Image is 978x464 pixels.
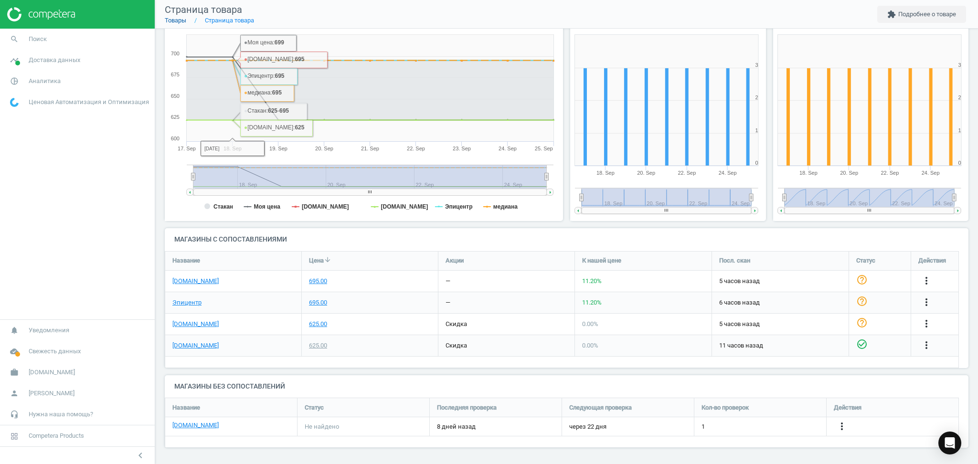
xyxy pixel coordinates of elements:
div: Open Intercom Messenger [938,432,961,454]
h4: Магазины без сопоставлений [165,375,968,398]
i: check_circle_outline [856,338,868,350]
span: Кол-во проверок [702,403,749,412]
text: 600 [171,136,180,141]
div: 625.00 [309,320,327,328]
span: Посл. скан [719,256,750,265]
div: 695.00 [309,298,327,307]
i: search [5,30,23,48]
tspan: 20. Sep [840,170,858,176]
div: — [446,298,450,307]
tspan: 17. Sep [178,146,196,151]
span: Действия [834,403,861,412]
span: 11.20 % [582,299,602,306]
span: Competera Products [29,432,84,440]
span: 11 часов назад [719,341,841,350]
tspan: 24. Sep [719,170,737,176]
tspan: 22. Sep [881,170,899,176]
a: [DOMAIN_NAME] [172,341,219,350]
i: more_vert [836,421,848,432]
tspan: 22. Sep [407,146,425,151]
span: 5 часов назад [719,320,841,328]
text: 3 [755,62,758,68]
img: wGWNvw8QSZomAAAAABJRU5ErkJggg== [10,98,19,107]
tspan: 22. Sep [678,170,696,176]
button: chevron_left [128,449,152,462]
i: arrow_downward [324,256,331,264]
button: more_vert [921,275,932,287]
i: timeline [5,51,23,69]
span: К нашей цене [582,256,621,265]
i: work [5,363,23,381]
tspan: медиана [493,203,518,210]
span: Статус [305,403,324,412]
img: ajHJNr6hYgQAAAAASUVORK5CYII= [7,7,75,21]
span: 8 дней назад [437,422,554,431]
span: Свежесть данных [29,347,81,356]
span: Следующая проверка [569,403,632,412]
button: more_vert [921,318,932,330]
button: more_vert [836,421,848,433]
tspan: Эпицентр [445,203,473,210]
tspan: 20. Sep [315,146,333,151]
text: 1 [958,127,961,133]
a: Товары [165,17,186,24]
tspan: Моя цена [254,203,280,210]
i: help_outline [856,274,868,285]
span: Аналитика [29,77,61,85]
span: 11.20 % [582,277,602,285]
i: chevron_left [135,450,146,461]
span: Нужна наша помощь? [29,410,93,419]
text: 675 [171,72,180,77]
tspan: 23. Sep [453,146,471,151]
div: 625.00 [309,341,327,350]
span: Доставка данных [29,56,80,64]
a: [DOMAIN_NAME] [172,421,219,430]
a: Страница товара [205,17,254,24]
a: [DOMAIN_NAME] [172,277,219,285]
tspan: 24. Sep [499,146,517,151]
button: more_vert [921,339,932,352]
div: 695.00 [309,277,327,285]
i: headset_mic [5,405,23,423]
span: Название [172,256,200,265]
text: 0 [958,160,961,166]
text: 1 [755,127,758,133]
text: 0 [755,160,758,166]
button: extensionПодробнее о товаре [877,6,966,23]
text: 2 [755,95,758,100]
text: 2 [958,95,961,100]
tspan: 20. Sep [637,170,655,176]
span: [DOMAIN_NAME] [29,368,75,377]
span: через 22 дня [569,422,606,431]
button: more_vert [921,296,932,309]
tspan: [DOMAIN_NAME] [302,203,349,210]
div: — [446,277,450,285]
i: help_outline [856,317,868,328]
tspan: 25. Sep [535,146,553,151]
text: 700 [171,51,180,56]
span: Страница товара [165,4,242,15]
i: extension [887,10,896,19]
i: notifications [5,321,23,339]
i: help_outline [856,295,868,307]
span: Статус [856,256,875,265]
i: pie_chart_outlined [5,72,23,90]
tspan: 18. Sep [799,170,818,176]
span: Не найдено [305,422,339,431]
span: скидка [446,320,467,327]
span: 0.00 % [582,342,598,349]
tspan: 18. Sep [596,170,615,176]
span: Цена [309,256,324,265]
i: person [5,384,23,402]
i: more_vert [921,339,932,351]
span: Название [172,403,200,412]
i: more_vert [921,296,932,308]
text: 650 [171,93,180,99]
a: Эпицентр [172,298,202,307]
span: 1 [702,422,705,431]
span: Акции [446,256,464,265]
i: cloud_done [5,342,23,360]
tspan: 24. Sep [922,170,940,176]
tspan: 21. Sep [361,146,379,151]
span: 6 часов назад [719,298,841,307]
